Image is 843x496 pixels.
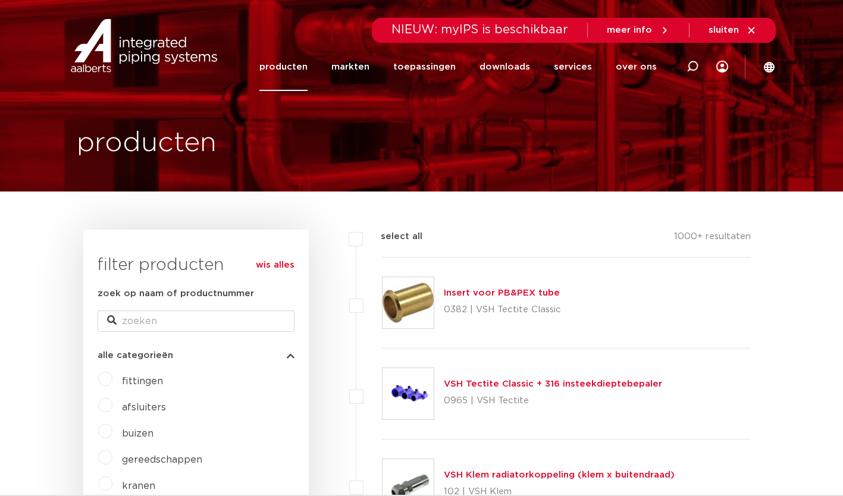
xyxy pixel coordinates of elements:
input: zoeken [98,310,294,332]
span: sluiten [709,26,739,34]
a: buizen [122,429,153,438]
a: fittingen [122,376,163,386]
a: producten [259,43,308,91]
a: afsluiters [122,403,166,412]
span: alle categorieën [98,351,173,360]
label: select all [363,230,422,244]
h3: filter producten [98,253,294,277]
a: over ons [616,43,657,91]
a: toepassingen [393,43,456,91]
img: Thumbnail for VSH Tectite Classic + 316 insteekdieptebepaler [383,368,434,419]
a: Insert voor PB&PEX tube [444,288,560,297]
p: 1000+ resultaten [674,230,751,248]
a: services [554,43,592,91]
h1: producten [77,124,217,162]
span: NIEUW: myIPS is beschikbaar [391,24,568,36]
div: my IPS [716,43,728,91]
a: gereedschappen [122,455,202,464]
a: meer info [607,25,670,36]
a: VSH Klem radiatorkoppeling (klem x buitendraad) [444,470,675,479]
a: markten [331,43,369,91]
a: downloads [480,43,530,91]
button: alle categorieën [98,351,294,360]
a: sluiten [709,25,757,36]
a: kranen [122,481,155,491]
p: 0965 | VSH Tectite [444,391,662,410]
a: VSH Tectite Classic + 316 insteekdieptebepaler [444,379,662,388]
img: Thumbnail for Insert voor PB&PEX tube [383,277,434,328]
a: wis alles [256,258,294,272]
label: zoek op naam of productnummer [98,287,254,301]
span: meer info [607,26,652,34]
p: 0382 | VSH Tectite Classic [444,300,561,319]
nav: Menu [259,43,657,91]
